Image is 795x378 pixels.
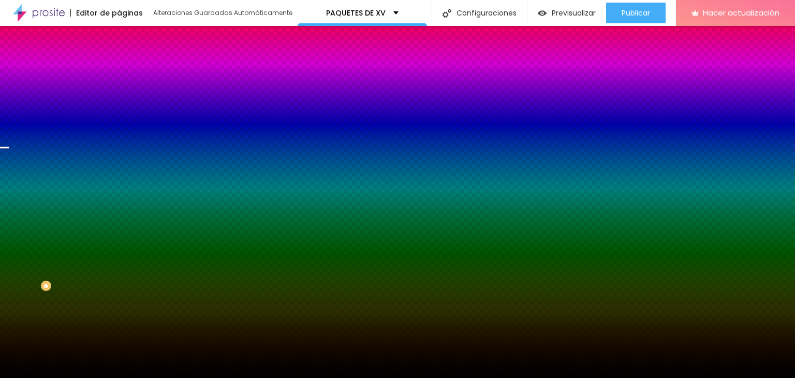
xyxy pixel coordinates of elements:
font: Alteraciones Guardadas Automáticamente [153,8,292,17]
font: PAQUETES DE XV [326,8,386,18]
font: Publicar [622,8,650,18]
font: Previsualizar [552,8,596,18]
img: view-1.svg [538,9,547,18]
font: Hacer actualización [703,7,779,18]
font: Editor de páginas [76,8,143,18]
button: Previsualizar [527,3,606,23]
button: Publicar [606,3,666,23]
font: Configuraciones [457,8,517,18]
img: Icono [443,9,451,18]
